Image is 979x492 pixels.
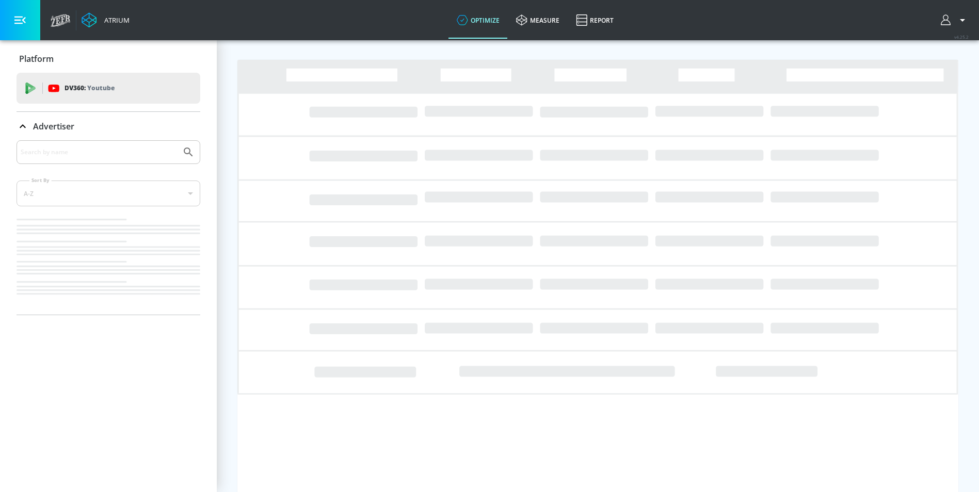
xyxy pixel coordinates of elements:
[17,112,200,141] div: Advertiser
[17,73,200,104] div: DV360: Youtube
[448,2,508,39] a: optimize
[17,181,200,206] div: A-Z
[100,15,130,25] div: Atrium
[568,2,622,39] a: Report
[508,2,568,39] a: measure
[21,145,177,159] input: Search by name
[17,44,200,73] div: Platform
[33,121,74,132] p: Advertiser
[19,53,54,64] p: Platform
[29,177,52,184] label: Sort By
[17,140,200,315] div: Advertiser
[65,83,115,94] p: DV360:
[954,34,969,40] span: v 4.25.2
[82,12,130,28] a: Atrium
[87,83,115,93] p: Youtube
[17,215,200,315] nav: list of Advertiser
